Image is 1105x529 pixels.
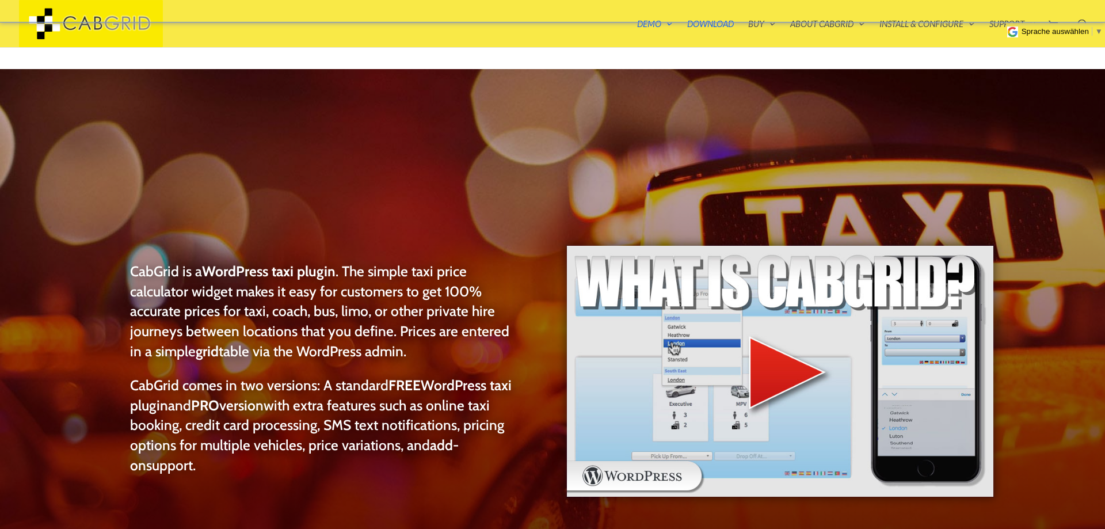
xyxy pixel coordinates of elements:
a: Install & Configure [879,20,975,47]
span: Sprache auswählen [1022,27,1089,36]
span: ​ [1092,27,1092,36]
strong: FREE [388,376,421,394]
a: Download [687,20,734,47]
strong: PRO [191,397,219,414]
a: add-on [130,436,459,474]
a: Buy [748,20,776,47]
a: PROversion [191,397,264,414]
a: CabGrid Taxi Plugin [19,16,163,28]
a: Sprache auswählen​ [1022,27,1103,36]
p: CabGrid is a . The simple taxi price calculator widget makes it easy for customers to get 100% ac... [130,261,520,375]
a: Support [989,20,1036,47]
a: Demo [637,20,673,47]
strong: WordPress taxi plugin [202,262,336,280]
a: About CabGrid [790,20,865,47]
a: FREEWordPress taxi plugin [130,376,512,414]
span: ▼ [1095,27,1103,36]
a: WordPress taxi booking plugin Intro Video [566,489,995,500]
img: WordPress taxi booking plugin Intro Video [566,245,995,497]
p: CabGrid comes in two versions: A standard and with extra features such as online taxi booking, cr... [130,375,520,475]
strong: grid [196,342,219,360]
